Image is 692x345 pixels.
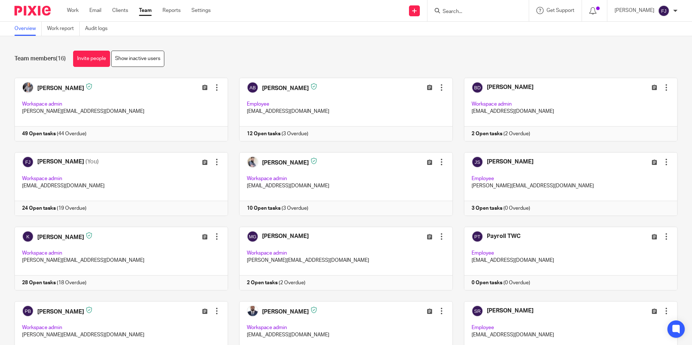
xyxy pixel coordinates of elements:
[85,22,113,36] a: Audit logs
[73,51,110,67] a: Invite people
[658,5,670,17] img: svg%3E
[442,9,507,15] input: Search
[191,7,211,14] a: Settings
[14,6,51,16] img: Pixie
[89,7,101,14] a: Email
[14,22,42,36] a: Overview
[56,56,66,61] span: (16)
[14,55,66,63] h1: Team members
[547,8,574,13] span: Get Support
[111,51,164,67] a: Show inactive users
[47,22,80,36] a: Work report
[163,7,181,14] a: Reports
[67,7,79,14] a: Work
[112,7,128,14] a: Clients
[139,7,152,14] a: Team
[615,7,654,14] p: [PERSON_NAME]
